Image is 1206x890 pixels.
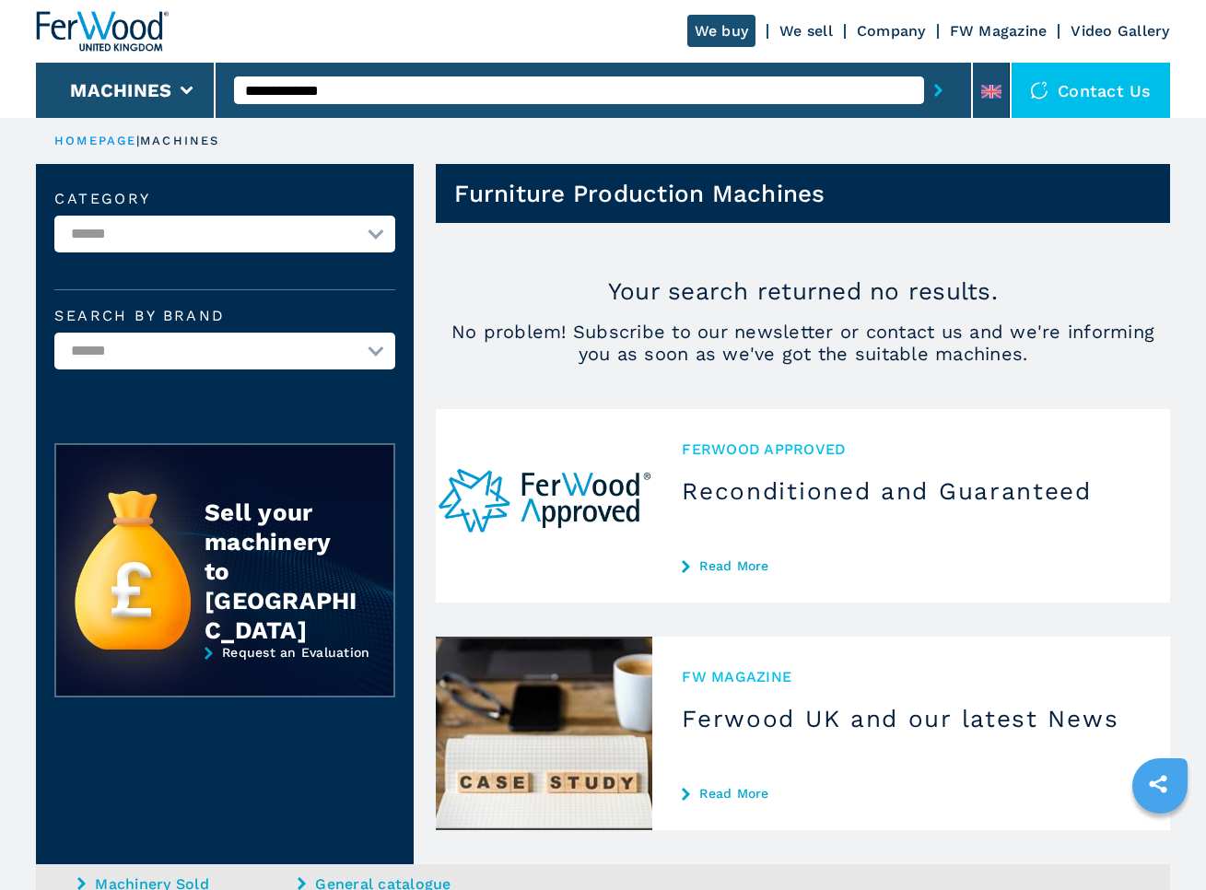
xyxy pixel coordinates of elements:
[682,476,1140,506] h3: Reconditioned and Guaranteed
[687,15,756,47] a: We buy
[54,645,395,711] a: Request an Evaluation
[682,439,1140,460] span: Ferwood Approved
[682,704,1140,733] h3: Ferwood UK and our latest News
[454,179,825,208] h1: Furniture Production Machines
[682,666,1140,687] span: FW MAGAZINE
[136,134,140,147] span: |
[1012,63,1170,118] div: Contact us
[140,133,219,149] p: machines
[436,276,1169,306] p: Your search returned no results.
[54,309,395,323] label: Search by brand
[436,321,1169,365] span: No problem! Subscribe to our newsletter or contact us and we're informing you as soon as we've go...
[924,69,953,111] button: submit-button
[779,22,833,40] a: We sell
[1128,807,1192,876] iframe: Chat
[682,558,1140,573] a: Read More
[1135,761,1181,807] a: sharethis
[950,22,1048,40] a: FW Magazine
[1030,81,1048,100] img: Contact us
[54,134,136,147] a: HOMEPAGE
[1071,22,1169,40] a: Video Gallery
[54,192,395,206] label: Category
[436,637,652,830] img: Ferwood UK and our latest News
[70,79,171,101] button: Machines
[682,786,1140,801] a: Read More
[36,11,169,52] img: Ferwood
[205,498,357,645] div: Sell your machinery to [GEOGRAPHIC_DATA]
[436,409,652,603] img: Reconditioned and Guaranteed
[857,22,926,40] a: Company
